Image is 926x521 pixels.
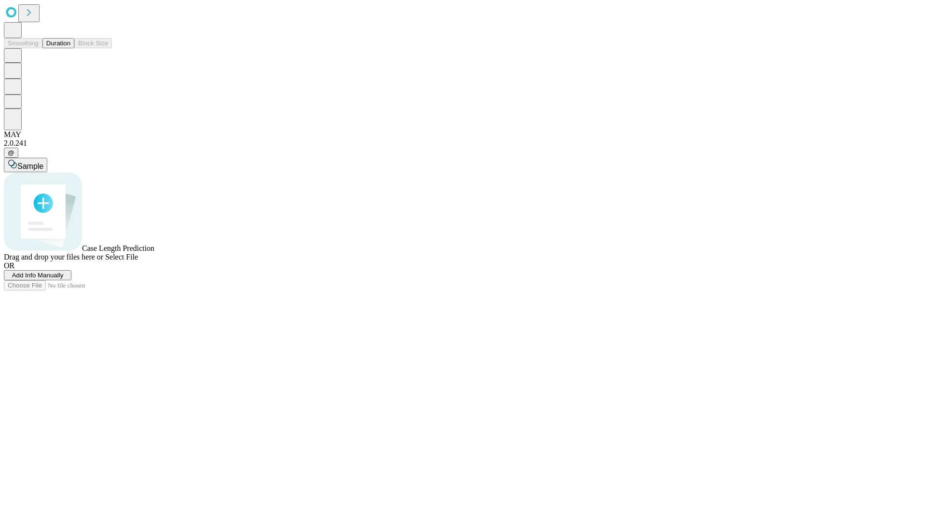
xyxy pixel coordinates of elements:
[8,149,14,156] span: @
[105,253,138,261] span: Select File
[4,158,47,172] button: Sample
[4,148,18,158] button: @
[4,253,103,261] span: Drag and drop your files here or
[4,261,14,270] span: OR
[74,38,112,48] button: Block Size
[17,162,43,170] span: Sample
[82,244,154,252] span: Case Length Prediction
[12,272,64,279] span: Add Info Manually
[4,270,71,280] button: Add Info Manually
[42,38,74,48] button: Duration
[4,38,42,48] button: Smoothing
[4,139,922,148] div: 2.0.241
[4,130,922,139] div: MAY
